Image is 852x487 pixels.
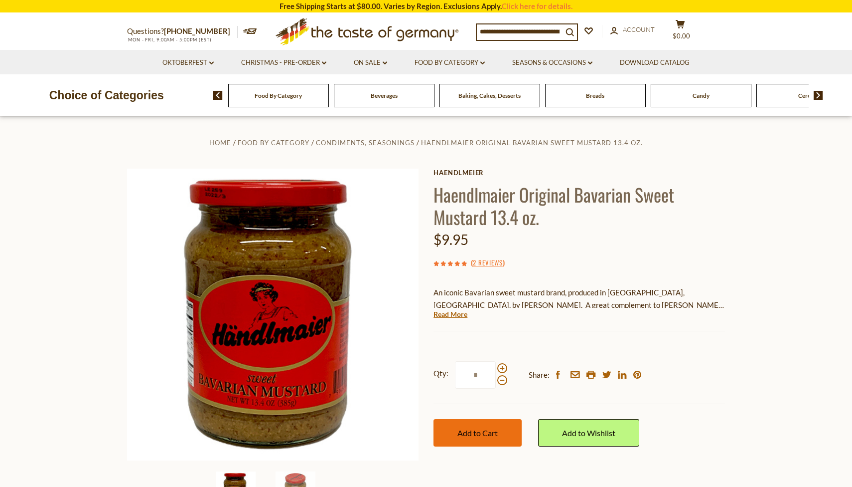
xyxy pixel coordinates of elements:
a: [PHONE_NUMBER] [164,26,230,35]
p: Questions? [127,25,238,38]
img: next arrow [814,91,823,100]
a: Food By Category [238,139,309,147]
span: ( ) [471,257,505,267]
a: Food By Category [415,57,485,68]
span: $0.00 [673,32,690,40]
span: Add to Cart [457,428,498,438]
a: Read More [433,309,467,319]
a: Candy [693,92,710,99]
img: previous arrow [213,91,223,100]
a: Home [209,139,231,147]
p: An iconic Bavarian sweet mustard brand, produced in [GEOGRAPHIC_DATA], [GEOGRAPHIC_DATA], by [PER... [433,286,725,311]
span: Share: [529,369,550,381]
a: Breads [586,92,604,99]
a: Haendlmeier [433,169,725,177]
a: Christmas - PRE-ORDER [241,57,326,68]
a: Condiments, Seasonings [316,139,415,147]
a: Food By Category [255,92,302,99]
input: Qty: [455,361,496,389]
img: Haendlmaier Original Bavarian Sweet Mustard 13.4 oz. [127,169,419,461]
h1: Haendlmaier Original Bavarian Sweet Mustard 13.4 oz. [433,183,725,228]
strong: Qty: [433,367,448,380]
a: 2 Reviews [473,257,503,268]
a: Click here for details. [502,1,572,10]
button: Add to Cart [433,419,522,447]
span: MON - FRI, 9:00AM - 5:00PM (EST) [127,37,212,42]
a: Download Catalog [620,57,690,68]
button: $0.00 [665,19,695,44]
a: On Sale [354,57,387,68]
a: Cereal [798,92,815,99]
a: Oktoberfest [162,57,214,68]
a: Add to Wishlist [538,419,639,447]
a: Beverages [371,92,398,99]
a: Account [610,24,655,35]
span: $9.95 [433,231,468,248]
a: Seasons & Occasions [512,57,592,68]
span: Account [623,25,655,33]
a: Haendlmaier Original Bavarian Sweet Mustard 13.4 oz. [421,139,643,147]
a: Baking, Cakes, Desserts [458,92,521,99]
